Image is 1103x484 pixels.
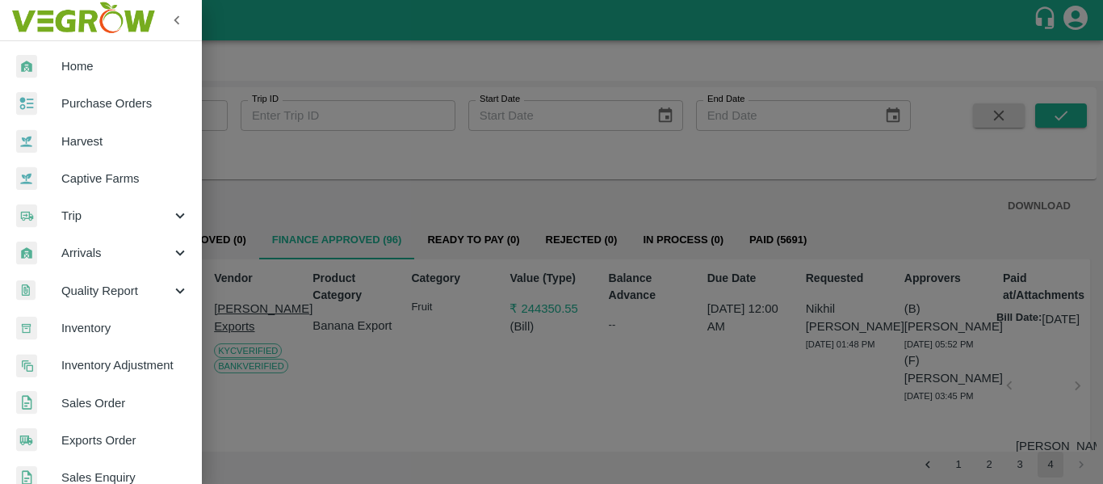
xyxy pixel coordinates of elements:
[16,242,37,265] img: whArrival
[16,55,37,78] img: whArrival
[61,356,189,374] span: Inventory Adjustment
[61,319,189,337] span: Inventory
[61,282,171,300] span: Quality Report
[61,133,189,150] span: Harvest
[61,244,171,262] span: Arrivals
[16,204,37,228] img: delivery
[16,92,37,116] img: reciept
[16,129,37,154] img: harvest
[16,280,36,301] img: qualityReport
[16,317,37,340] img: whInventory
[61,431,189,449] span: Exports Order
[16,166,37,191] img: harvest
[61,57,189,75] span: Home
[61,207,171,225] span: Trip
[16,354,37,377] img: inventory
[16,391,37,415] img: sales
[61,95,189,112] span: Purchase Orders
[61,170,189,187] span: Captive Farms
[16,428,37,452] img: shipments
[61,394,189,412] span: Sales Order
